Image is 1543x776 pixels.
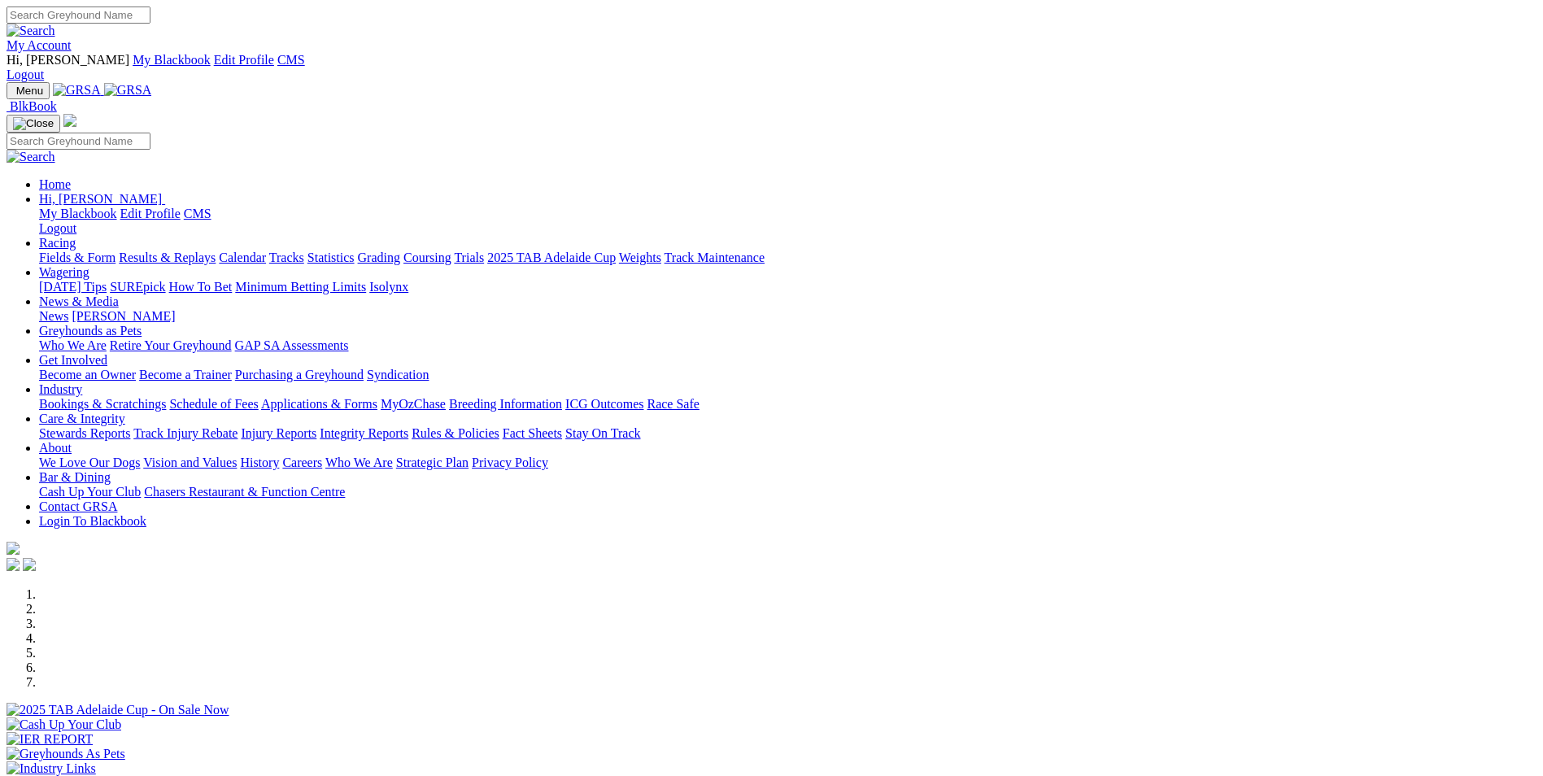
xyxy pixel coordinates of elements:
a: Vision and Values [143,456,237,469]
div: Care & Integrity [39,426,1536,441]
a: Integrity Reports [320,426,408,440]
a: Track Injury Rebate [133,426,238,440]
a: Weights [619,251,661,264]
div: Wagering [39,280,1536,294]
a: Edit Profile [214,53,274,67]
div: My Account [7,53,1536,82]
img: logo-grsa-white.png [63,114,76,127]
a: Greyhounds as Pets [39,324,142,338]
a: Become a Trainer [139,368,232,381]
input: Search [7,133,150,150]
a: Stay On Track [565,426,640,440]
a: My Blackbook [133,53,211,67]
a: Purchasing a Greyhound [235,368,364,381]
a: Cash Up Your Club [39,485,141,499]
a: Breeding Information [449,397,562,411]
span: BlkBook [10,99,57,113]
a: Bookings & Scratchings [39,397,166,411]
a: My Blackbook [39,207,117,220]
a: MyOzChase [381,397,446,411]
span: Hi, [PERSON_NAME] [7,53,129,67]
img: Cash Up Your Club [7,717,121,732]
img: twitter.svg [23,558,36,571]
a: [PERSON_NAME] [72,309,175,323]
img: Search [7,24,55,38]
a: BlkBook [7,99,57,113]
a: Careers [282,456,322,469]
a: Calendar [219,251,266,264]
a: Tracks [269,251,304,264]
a: Become an Owner [39,368,136,381]
a: Race Safe [647,397,699,411]
a: Syndication [367,368,429,381]
a: Who We Are [325,456,393,469]
span: Menu [16,85,43,97]
a: Trials [454,251,484,264]
button: Toggle navigation [7,115,60,133]
a: Track Maintenance [665,251,765,264]
div: Greyhounds as Pets [39,338,1536,353]
img: Greyhounds As Pets [7,747,125,761]
div: Get Involved [39,368,1536,382]
div: News & Media [39,309,1536,324]
img: Close [13,117,54,130]
a: Fields & Form [39,251,116,264]
a: Login To Blackbook [39,514,146,528]
a: Retire Your Greyhound [110,338,232,352]
a: Isolynx [369,280,408,294]
input: Search [7,7,150,24]
a: Racing [39,236,76,250]
button: Toggle navigation [7,82,50,99]
img: logo-grsa-white.png [7,542,20,555]
a: Wagering [39,265,89,279]
a: 2025 TAB Adelaide Cup [487,251,616,264]
a: SUREpick [110,280,165,294]
img: GRSA [104,83,152,98]
a: Coursing [403,251,451,264]
a: CMS [184,207,211,220]
a: About [39,441,72,455]
a: How To Bet [169,280,233,294]
a: [DATE] Tips [39,280,107,294]
a: Strategic Plan [396,456,469,469]
img: Search [7,150,55,164]
a: Industry [39,382,82,396]
a: Stewards Reports [39,426,130,440]
div: Racing [39,251,1536,265]
a: Contact GRSA [39,499,117,513]
a: Get Involved [39,353,107,367]
a: CMS [277,53,305,67]
span: Hi, [PERSON_NAME] [39,192,162,206]
a: History [240,456,279,469]
a: Hi, [PERSON_NAME] [39,192,165,206]
a: Injury Reports [241,426,316,440]
div: About [39,456,1536,470]
a: Results & Replays [119,251,216,264]
a: Care & Integrity [39,412,125,425]
div: Bar & Dining [39,485,1536,499]
img: IER REPORT [7,732,93,747]
img: 2025 TAB Adelaide Cup - On Sale Now [7,703,229,717]
a: Bar & Dining [39,470,111,484]
a: Who We Are [39,338,107,352]
a: Chasers Restaurant & Function Centre [144,485,345,499]
a: Privacy Policy [472,456,548,469]
a: Home [39,177,71,191]
a: Logout [7,68,44,81]
img: facebook.svg [7,558,20,571]
a: News & Media [39,294,119,308]
a: Edit Profile [120,207,181,220]
a: Schedule of Fees [169,397,258,411]
a: My Account [7,38,72,52]
a: Applications & Forms [261,397,377,411]
div: Industry [39,397,1536,412]
a: Fact Sheets [503,426,562,440]
a: Minimum Betting Limits [235,280,366,294]
img: Industry Links [7,761,96,776]
a: Logout [39,221,76,235]
a: Grading [358,251,400,264]
div: Hi, [PERSON_NAME] [39,207,1536,236]
a: Statistics [307,251,355,264]
img: GRSA [53,83,101,98]
a: We Love Our Dogs [39,456,140,469]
